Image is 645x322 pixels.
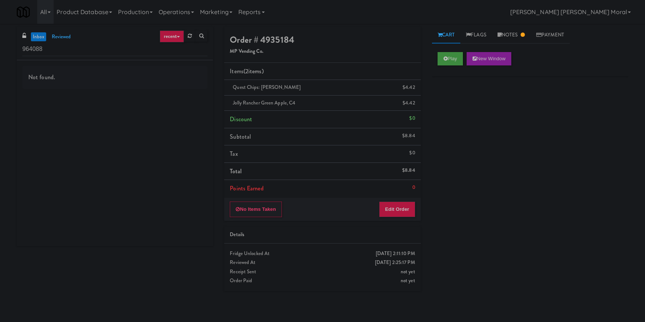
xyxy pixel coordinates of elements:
div: $4.42 [403,83,415,92]
a: Notes [492,27,531,44]
span: Discount [230,115,252,123]
ng-pluralize: items [248,67,262,75]
div: Details [230,230,415,239]
div: $4.42 [403,99,415,108]
a: Cart [432,27,461,44]
button: Edit Order [379,202,415,217]
div: [DATE] 2:11:10 PM [376,249,415,258]
div: 0 [412,183,415,192]
button: No Items Taken [230,202,282,217]
a: Payment [531,27,570,44]
button: Play [438,52,463,65]
button: New Window [467,52,511,65]
span: Quest Chips: [PERSON_NAME] [233,84,301,91]
a: recent [160,30,184,42]
span: Items [230,67,263,75]
span: Not found. [28,73,55,81]
span: (2 ) [244,67,264,75]
span: Points Earned [230,184,263,193]
span: Total [230,167,242,176]
div: $8.84 [402,131,415,141]
div: Order Paid [230,276,415,286]
a: inbox [31,32,46,42]
span: Subtotal [230,132,251,141]
a: Flags [460,27,492,44]
span: not yet [401,277,415,284]
h4: Order # 4935184 [230,35,415,45]
span: not yet [401,268,415,275]
span: Tax [230,149,238,158]
span: Jolly Rancher Green Apple, C4 [233,99,295,106]
img: Micromart [17,6,30,19]
div: Receipt Sent [230,267,415,277]
div: $0 [409,148,415,158]
input: Search vision orders [22,42,207,56]
div: $8.84 [402,166,415,175]
div: Fridge Unlocked At [230,249,415,258]
div: Reviewed At [230,258,415,267]
div: [DATE] 2:25:17 PM [375,258,415,267]
a: reviewed [50,32,73,42]
div: $0 [409,114,415,123]
h5: MP Vending Co. [230,49,415,54]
